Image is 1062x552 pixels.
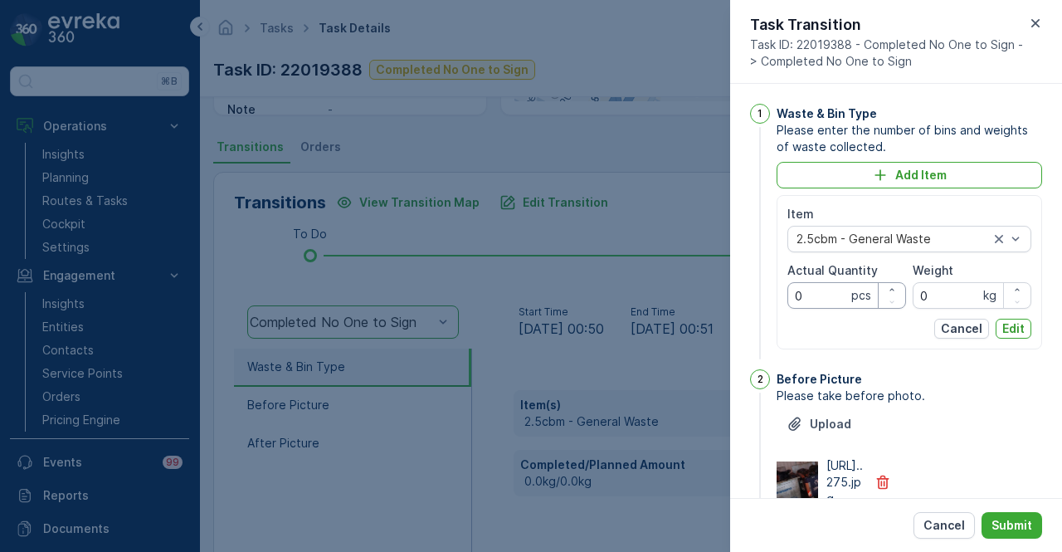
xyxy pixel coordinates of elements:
[941,320,982,337] p: Cancel
[787,207,814,221] label: Item
[826,457,865,507] p: [URL]..275.jpg
[750,13,1025,37] p: Task Transition
[996,319,1031,339] button: Edit
[913,263,953,277] label: Weight
[777,162,1042,188] button: Add Item
[991,517,1032,534] p: Submit
[982,512,1042,539] button: Submit
[810,416,851,432] p: Upload
[777,105,877,122] p: Waste & Bin Type
[913,512,975,539] button: Cancel
[923,517,965,534] p: Cancel
[777,462,818,503] img: Media Preview
[983,287,996,304] p: kg
[787,263,878,277] label: Actual Quantity
[777,388,1042,404] span: Please take before photo.
[777,122,1042,155] span: Please enter the number of bins and weights of waste collected.
[1002,320,1025,337] p: Edit
[934,319,989,339] button: Cancel
[851,287,871,304] p: pcs
[895,167,947,183] p: Add Item
[750,37,1025,70] span: Task ID: 22019388 - Completed No One to Sign -> Completed No One to Sign
[777,371,862,388] p: Before Picture
[777,411,861,437] button: Upload File
[750,369,770,389] div: 2
[750,104,770,124] div: 1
